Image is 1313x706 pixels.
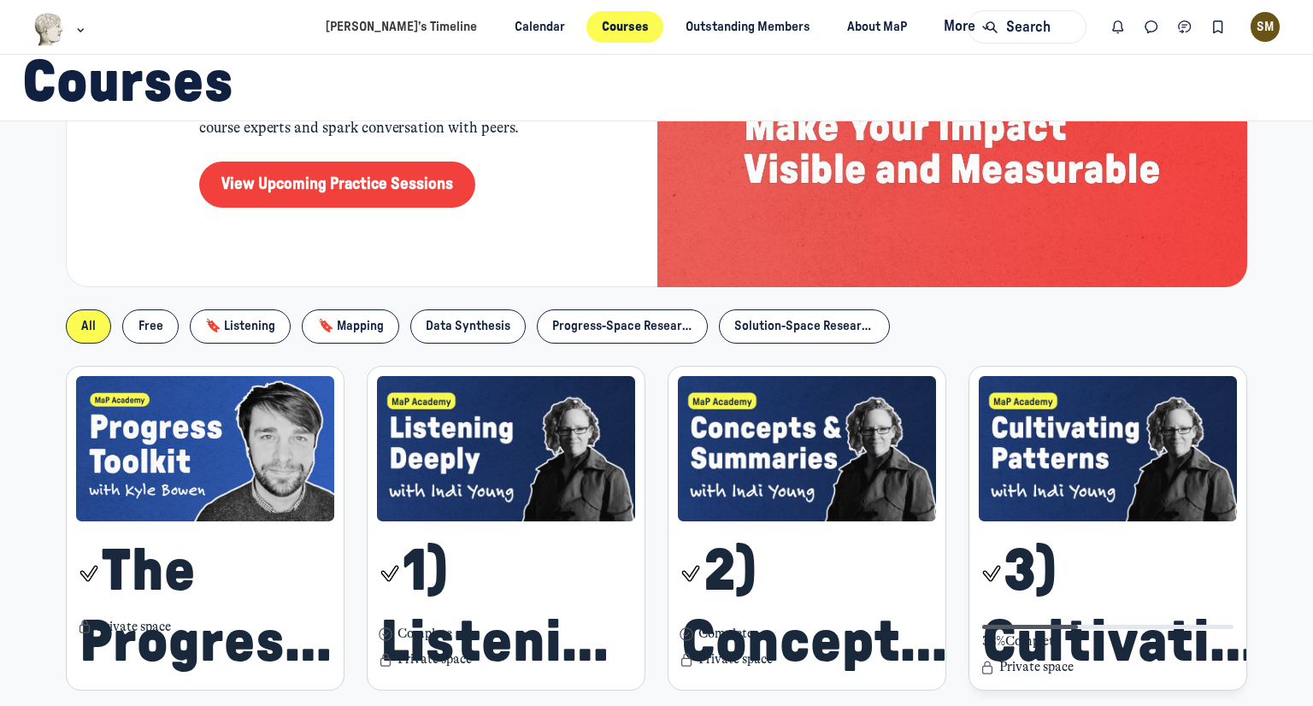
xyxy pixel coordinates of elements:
[1251,12,1281,42] button: User menu options
[982,537,1274,679] span: 3) Cultivating Patterns
[199,162,475,208] a: View Upcoming Practice Sessions
[678,650,937,669] div: Private space
[968,10,1086,44] button: Search
[668,366,946,690] a: 2) Concepts & SummariesCompletePrivate space
[698,625,753,644] span: Complete
[671,11,826,43] a: Outstanding Members
[377,650,636,669] div: Private space
[681,537,970,679] span: 2) Concepts & Summaries
[66,309,112,344] button: All
[81,320,96,332] span: All
[190,309,291,344] button: 🔖 Listening
[410,309,527,344] button: Data Synthesis
[537,309,708,344] button: Progress-Space Research
[22,48,1276,127] h1: Courses
[1251,12,1281,42] div: SM
[79,537,334,679] span: The Progress Toolkit
[311,11,492,43] a: [PERSON_NAME]’s Timeline
[552,320,696,332] span: Progress-Space Research
[397,650,472,669] span: Private space
[138,320,163,332] span: Free
[1005,633,1060,649] span: Complete
[302,309,399,344] button: 🔖 Mapping
[1169,10,1202,44] button: Chat threads
[969,366,1247,690] a: 3) Cultivating Patterns38%CompletePrivate space
[929,11,1002,43] button: More
[380,537,635,679] span: 1) Listening Deeply
[205,320,275,332] span: 🔖 Listening
[999,658,1074,677] span: Private space
[1201,10,1234,44] button: Bookmarks
[1135,10,1169,44] button: Direct messages
[426,320,510,332] span: Data Synthesis
[33,13,65,46] img: Museums as Progress logo
[979,658,1238,677] div: Private space
[122,309,179,344] button: Free
[833,11,922,43] a: About MaP
[499,11,580,43] a: Calendar
[719,309,890,344] button: Solution-Space Research
[1102,10,1135,44] button: Notifications
[586,11,663,43] a: Courses
[97,618,171,637] span: Private space
[698,650,773,669] span: Private space
[33,11,89,48] button: Museums as Progress logo
[318,320,384,332] span: 🔖 Mapping
[944,15,994,38] span: More
[367,366,645,690] a: 1) Listening DeeplyCompletePrivate space
[982,632,1060,651] span: 38%
[397,625,452,644] span: Complete
[734,320,875,332] span: Solution-Space Research
[66,366,344,690] a: The Progress ToolkitPrivate space
[76,618,335,637] div: Private space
